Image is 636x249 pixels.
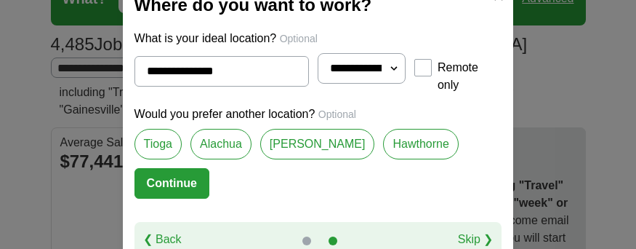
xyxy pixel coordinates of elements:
[134,106,502,123] p: Would you prefer another location?
[143,231,182,248] a: ❮ Back
[134,30,502,47] p: What is your ideal location?
[260,129,375,159] a: [PERSON_NAME]
[134,129,182,159] a: Tioga
[438,59,502,94] label: Remote only
[318,108,356,120] span: Optional
[458,231,494,248] a: Skip ❯
[190,129,251,159] a: Alachua
[280,33,318,44] span: Optional
[383,129,458,159] a: Hawthorne
[134,168,209,199] button: Continue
